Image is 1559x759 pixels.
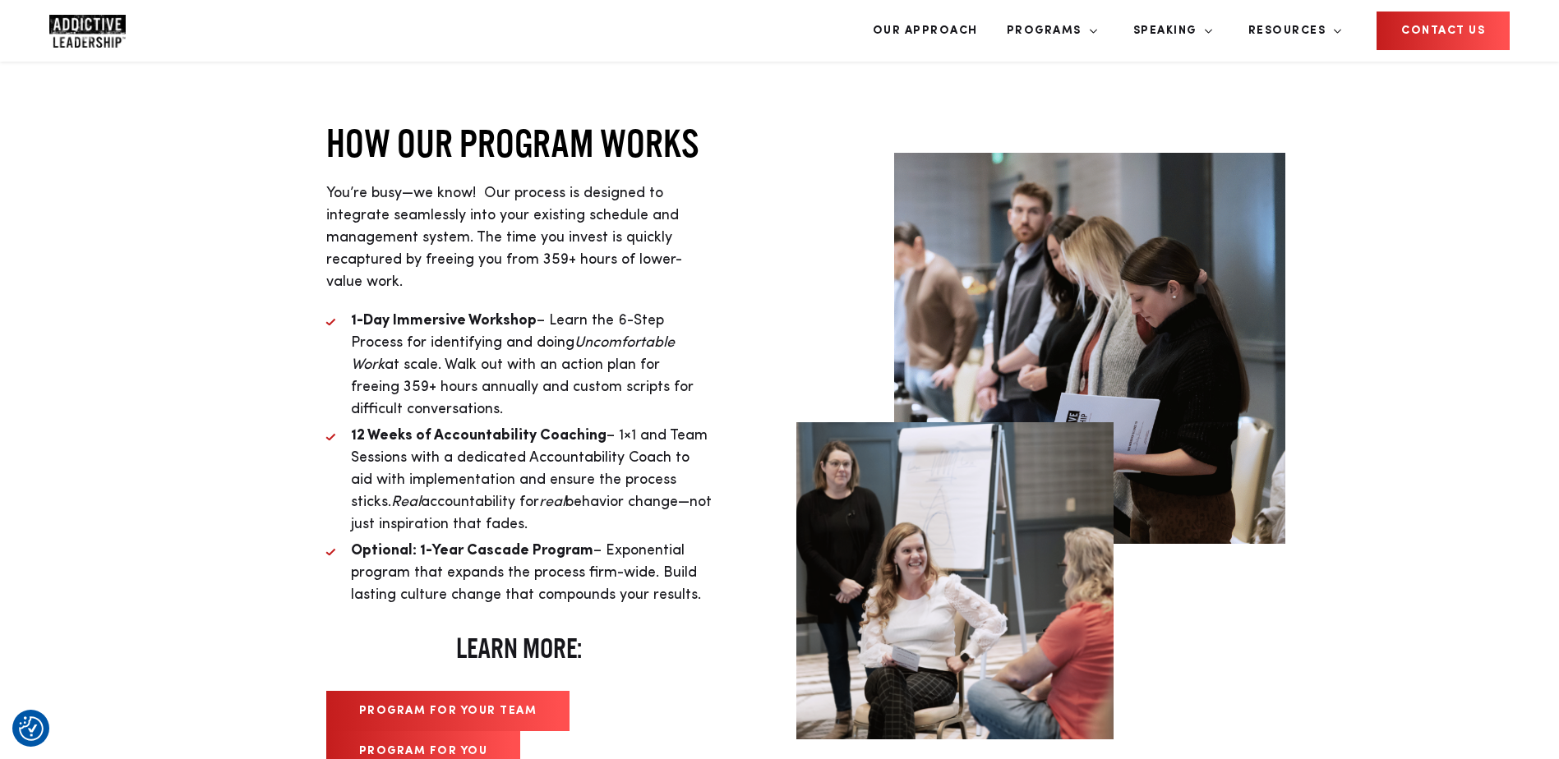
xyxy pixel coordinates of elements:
[19,716,44,741] button: Consent Preferences
[49,15,126,48] img: Company Logo
[1377,11,1510,50] a: CONTACT US
[351,428,607,443] b: 12 Weeks of Accountability Coaching
[539,494,565,509] span: real
[326,121,712,166] h2: HOW OUR PROGRAM WORKS
[391,494,421,509] span: Real
[351,313,537,328] b: 1-Day Immersive Workshop
[326,691,570,731] a: Program For Your Team
[49,15,148,48] a: Home
[421,494,539,509] span: accountability for
[351,357,694,416] span: at scale. Walk out with an action plan for freeing 359+ hours annually and custom scripts for dif...
[19,716,44,741] img: Revisit consent button
[351,543,593,558] b: Optional: 1-Year Cascade Program
[326,186,682,289] span: You’re busy—we know! Our process is designed to integrate seamlessly into your existing schedule ...
[326,631,712,666] h3: Learn more:
[351,543,701,602] span: – Exponential program that expands the process firm-wide. Build lasting culture change that compo...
